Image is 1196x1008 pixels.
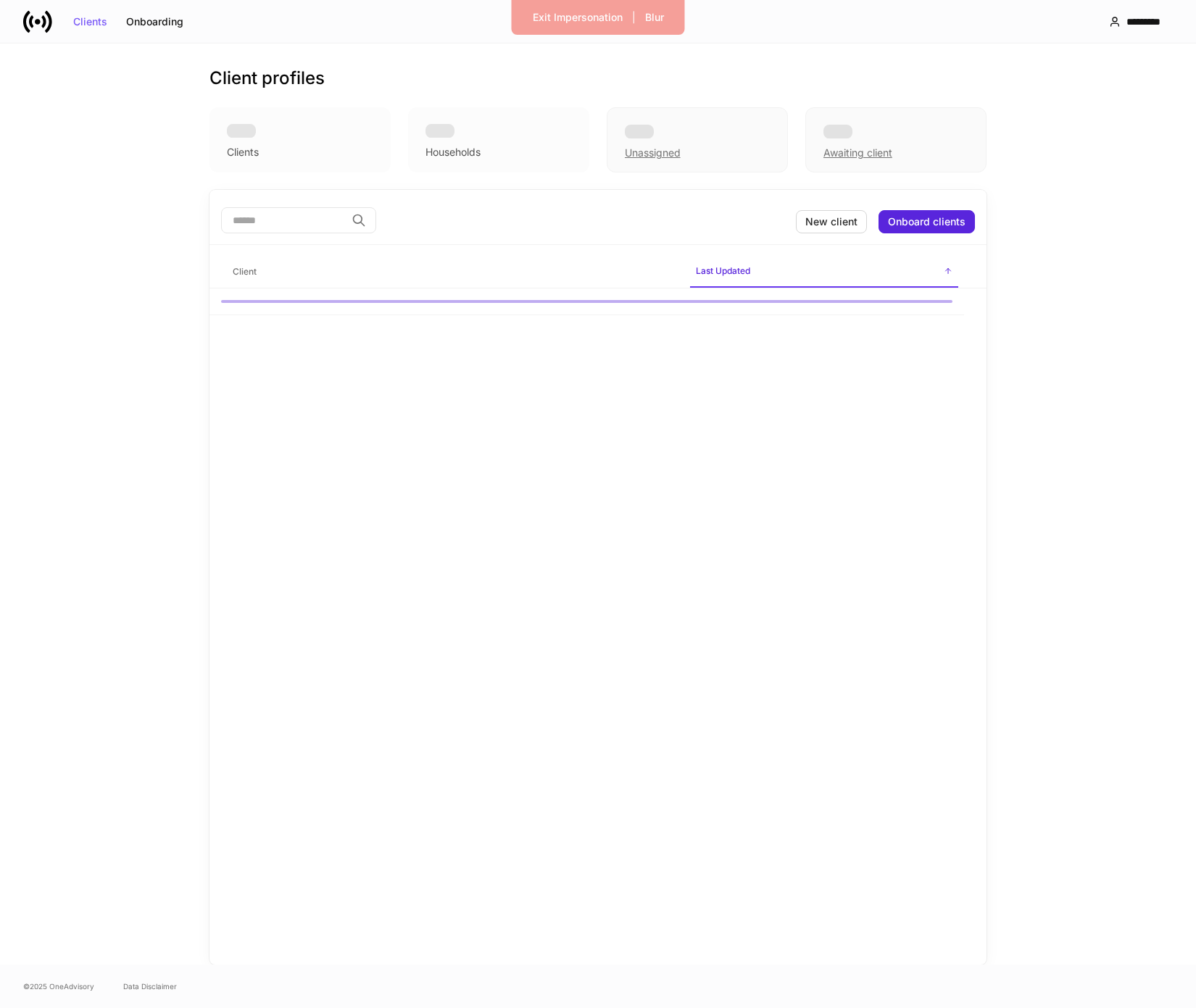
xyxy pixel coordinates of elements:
div: Households [425,145,481,159]
div: Onboard clients [888,217,965,227]
div: Clients [227,145,259,159]
div: Unassigned [607,107,788,172]
div: Unassigned [625,146,681,160]
span: © 2025 OneAdvisory [23,980,94,992]
a: Data Disclaimer [123,980,177,992]
div: Clients [73,17,107,27]
div: Awaiting client [805,107,987,172]
div: Onboarding [126,17,183,27]
h6: Client [233,265,257,278]
span: Client [227,257,678,287]
button: Blur [636,6,673,29]
div: Awaiting client [823,146,892,160]
button: Onboarding [117,10,193,33]
h3: Client profiles [209,67,325,90]
button: Clients [64,10,117,33]
button: Onboard clients [879,210,975,233]
div: Exit Impersonation [533,12,623,22]
span: Last Updated [690,257,958,288]
h6: Last Updated [696,264,750,278]
div: Blur [645,12,664,22]
div: New client [805,217,857,227]
button: Exit Impersonation [523,6,632,29]
button: New client [796,210,867,233]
